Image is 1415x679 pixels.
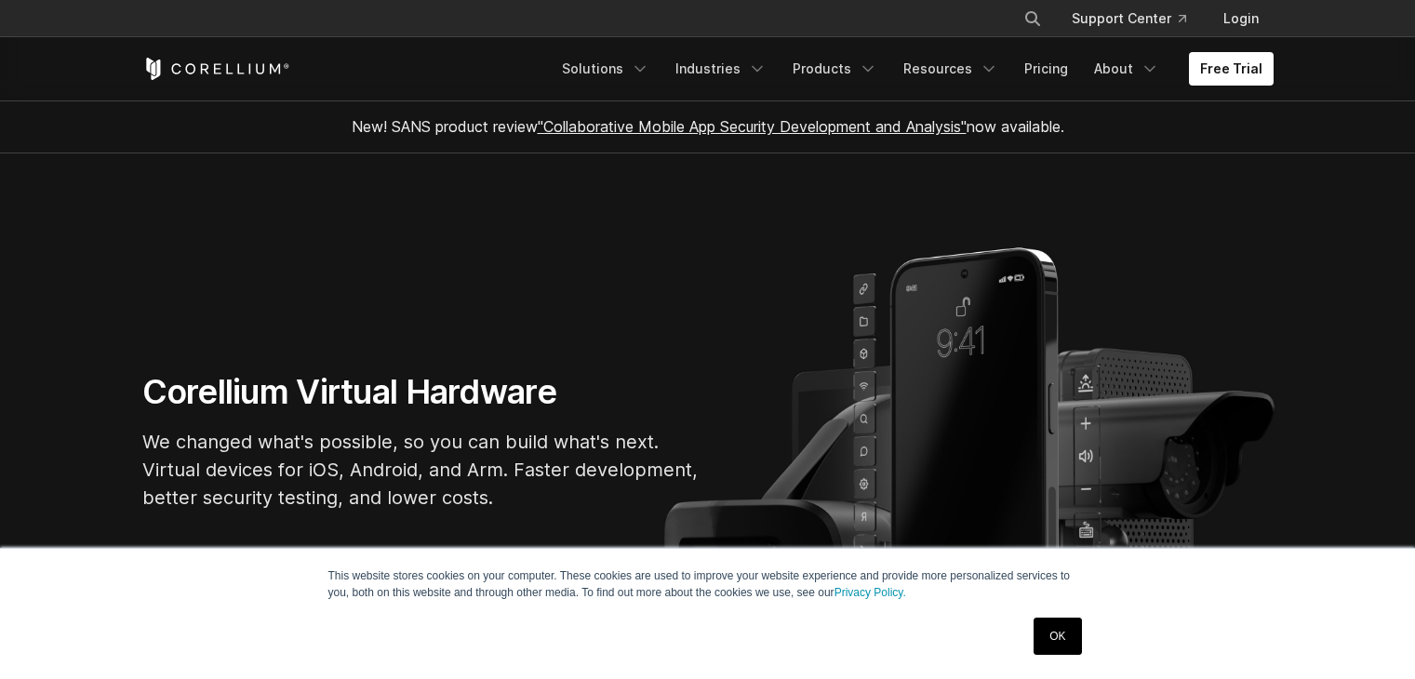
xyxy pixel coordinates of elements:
[664,52,778,86] a: Industries
[1057,2,1201,35] a: Support Center
[834,586,906,599] a: Privacy Policy.
[1083,52,1170,86] a: About
[1189,52,1274,86] a: Free Trial
[1016,2,1049,35] button: Search
[551,52,661,86] a: Solutions
[142,428,701,512] p: We changed what's possible, so you can build what's next. Virtual devices for iOS, Android, and A...
[538,117,967,136] a: "Collaborative Mobile App Security Development and Analysis"
[1001,2,1274,35] div: Navigation Menu
[328,567,1088,601] p: This website stores cookies on your computer. These cookies are used to improve your website expe...
[892,52,1009,86] a: Resources
[781,52,888,86] a: Products
[1208,2,1274,35] a: Login
[352,117,1064,136] span: New! SANS product review now available.
[551,52,1274,86] div: Navigation Menu
[142,371,701,413] h1: Corellium Virtual Hardware
[1013,52,1079,86] a: Pricing
[142,58,290,80] a: Corellium Home
[1034,618,1081,655] a: OK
